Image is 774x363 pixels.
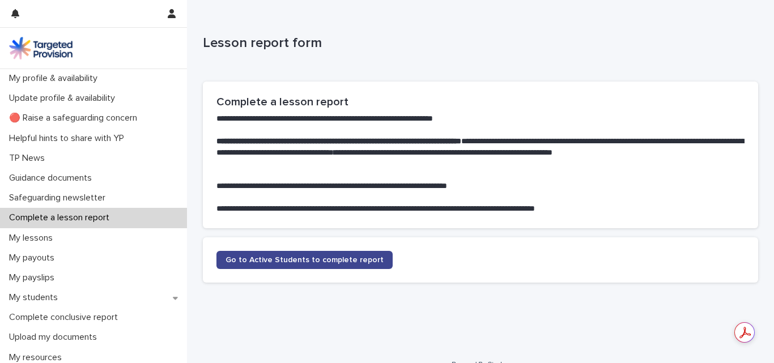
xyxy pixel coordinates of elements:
p: My students [5,292,67,303]
p: Update profile & availability [5,93,124,104]
p: My payslips [5,272,63,283]
a: Go to Active Students to complete report [216,251,393,269]
p: Guidance documents [5,173,101,183]
p: Helpful hints to share with YP [5,133,133,144]
p: Lesson report form [203,35,754,52]
p: Complete conclusive report [5,312,127,323]
p: Complete a lesson report [5,212,118,223]
h2: Complete a lesson report [216,95,745,109]
p: My profile & availability [5,73,107,84]
p: TP News [5,153,54,164]
p: Upload my documents [5,332,106,343]
p: My lessons [5,233,62,244]
p: My resources [5,352,71,363]
img: M5nRWzHhSzIhMunXDL62 [9,37,73,59]
span: Go to Active Students to complete report [226,256,384,264]
p: Safeguarding newsletter [5,193,114,203]
p: 🔴 Raise a safeguarding concern [5,113,146,123]
p: My payouts [5,253,63,263]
